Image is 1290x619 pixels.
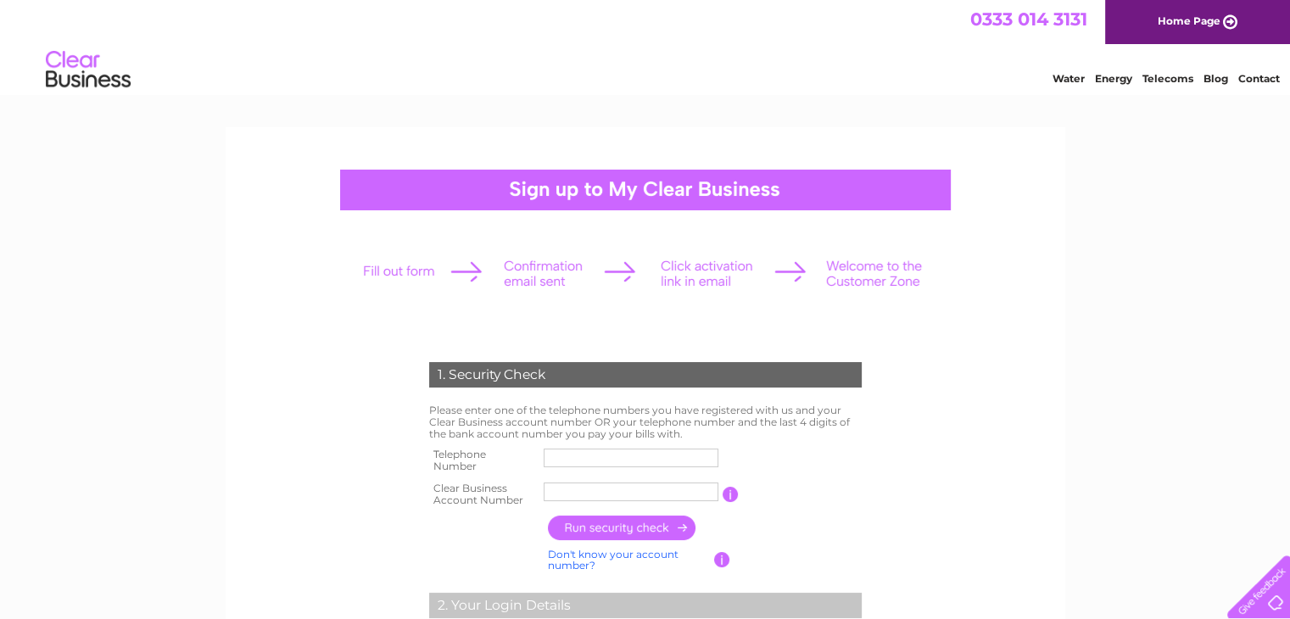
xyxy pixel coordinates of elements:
[45,44,131,96] img: logo.png
[245,9,1047,82] div: Clear Business is a trading name of Verastar Limited (registered in [GEOGRAPHIC_DATA] No. 3667643...
[425,477,540,511] th: Clear Business Account Number
[429,362,862,388] div: 1. Security Check
[548,548,679,572] a: Don't know your account number?
[1203,72,1228,85] a: Blog
[970,8,1087,30] a: 0333 014 3131
[425,400,866,443] td: Please enter one of the telephone numbers you have registered with us and your Clear Business acc...
[1095,72,1132,85] a: Energy
[429,593,862,618] div: 2. Your Login Details
[425,443,540,477] th: Telephone Number
[714,552,730,567] input: Information
[723,487,739,502] input: Information
[1238,72,1280,85] a: Contact
[1053,72,1085,85] a: Water
[1142,72,1193,85] a: Telecoms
